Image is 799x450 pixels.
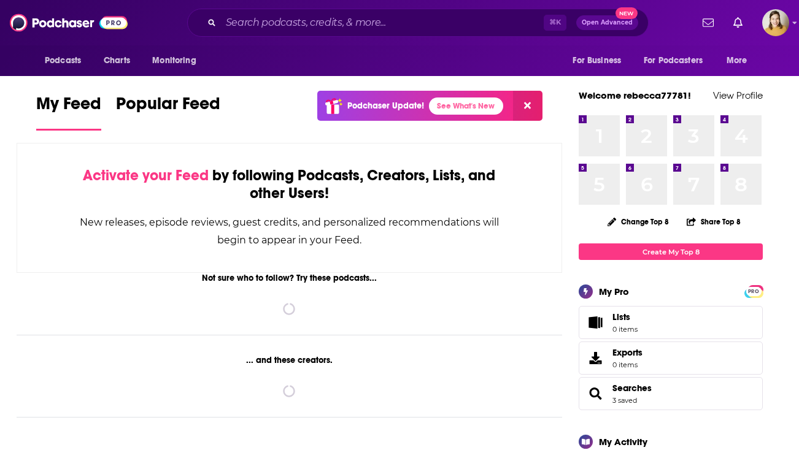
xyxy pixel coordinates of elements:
[616,7,638,19] span: New
[612,360,643,369] span: 0 items
[187,9,649,37] div: Search podcasts, credits, & more...
[762,9,789,36] img: User Profile
[45,52,81,69] span: Podcasts
[612,325,638,334] span: 0 items
[116,93,220,121] span: Popular Feed
[579,243,763,260] a: Create My Top 8
[17,273,562,283] div: Not sure who to follow? Try these podcasts...
[221,13,544,32] input: Search podcasts, credits, & more...
[713,90,763,101] a: View Profile
[104,52,130,69] span: Charts
[600,214,676,229] button: Change Top 8
[718,49,763,72] button: open menu
[429,97,503,115] a: See What's New
[762,9,789,36] button: Show profile menu
[573,52,621,69] span: For Business
[698,12,719,33] a: Show notifications dropdown
[152,52,196,69] span: Monitoring
[36,93,101,121] span: My Feed
[612,347,643,358] span: Exports
[582,20,633,26] span: Open Advanced
[579,377,763,410] span: Searches
[79,167,500,202] div: by following Podcasts, Creators, Lists, and other Users!
[144,49,212,72] button: open menu
[612,311,630,322] span: Lists
[10,11,128,34] img: Podchaser - Follow, Share and Rate Podcasts
[79,213,500,249] div: New releases, episode reviews, guest credits, and personalized recommendations will begin to appe...
[83,166,209,185] span: Activate your Feed
[612,383,652,394] a: Searches
[612,311,638,322] span: Lists
[686,210,741,234] button: Share Top 8
[746,286,761,296] a: PRO
[599,286,629,297] div: My Pro
[612,396,637,405] a: 3 saved
[644,52,703,69] span: For Podcasters
[564,49,636,72] button: open menu
[576,15,638,30] button: Open AdvancedNew
[583,385,608,402] a: Searches
[544,15,566,31] span: ⌘ K
[636,49,720,72] button: open menu
[96,49,137,72] a: Charts
[727,52,747,69] span: More
[762,9,789,36] span: Logged in as rebecca77781
[728,12,747,33] a: Show notifications dropdown
[583,349,608,367] span: Exports
[36,49,97,72] button: open menu
[579,90,691,101] a: Welcome rebecca77781!
[579,341,763,375] a: Exports
[347,101,424,111] p: Podchaser Update!
[36,93,101,131] a: My Feed
[17,355,562,365] div: ... and these creators.
[599,436,647,448] div: My Activity
[579,306,763,339] a: Lists
[583,314,608,331] span: Lists
[116,93,220,131] a: Popular Feed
